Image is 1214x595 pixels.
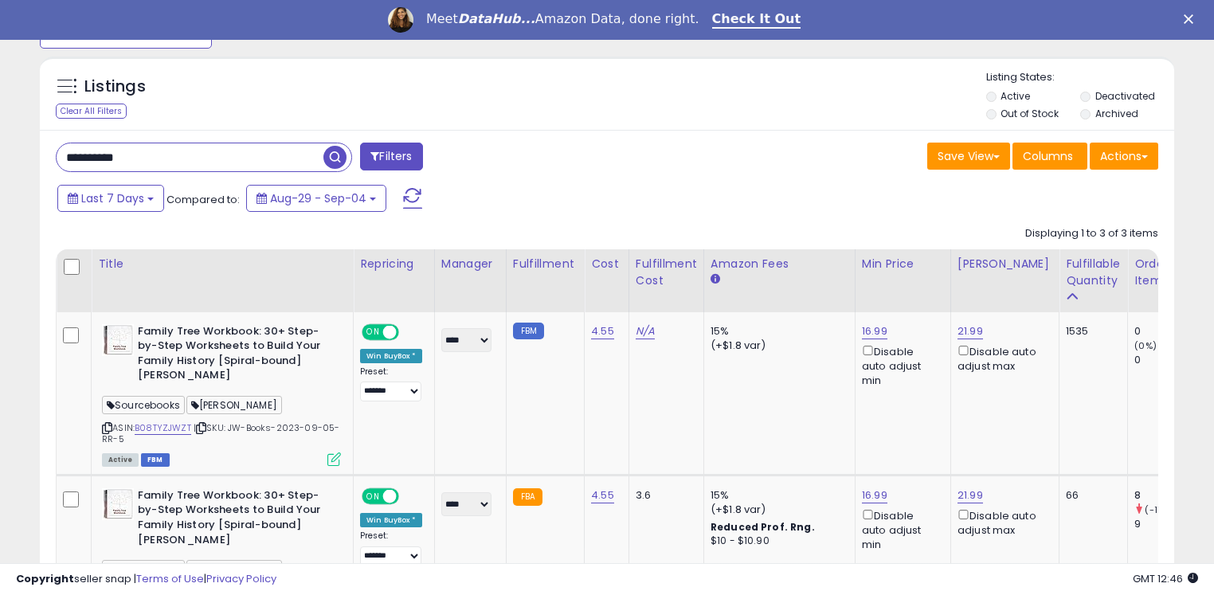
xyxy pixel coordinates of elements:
[102,421,340,445] span: | SKU: JW-Books-2023-09-05-RR-5
[636,323,655,339] a: N/A
[957,256,1052,272] div: [PERSON_NAME]
[712,11,801,29] a: Check It Out
[102,396,185,414] span: Sourcebooks
[711,488,843,503] div: 15%
[360,530,422,566] div: Preset:
[957,343,1047,374] div: Disable auto adjust max
[591,487,614,503] a: 4.55
[138,488,331,551] b: Family Tree Workbook: 30+ Step-by-Step Worksheets to Build Your Family History [Spiral-bound] [PE...
[862,256,944,272] div: Min Price
[56,104,127,119] div: Clear All Filters
[1023,148,1073,164] span: Columns
[16,571,74,586] strong: Copyright
[1184,14,1200,24] div: Close
[711,503,843,517] div: (+$1.8 var)
[102,488,134,520] img: 51DQ9NesYrL._SL40_.jpg
[711,520,815,534] b: Reduced Prof. Rng.
[360,513,422,527] div: Win BuyBox *
[135,421,191,435] a: B08TYZJWZT
[711,272,720,287] small: Amazon Fees.
[246,185,386,212] button: Aug-29 - Sep-04
[1012,143,1087,170] button: Columns
[513,256,578,272] div: Fulfillment
[102,324,341,464] div: ASIN:
[862,343,938,389] div: Disable auto adjust min
[927,143,1010,170] button: Save View
[986,70,1175,85] p: Listing States:
[1134,256,1192,289] div: Ordered Items
[711,534,843,548] div: $10 - $10.90
[388,7,413,33] img: Profile image for Georgie
[1090,143,1158,170] button: Actions
[711,339,843,353] div: (+$1.8 var)
[1001,107,1059,120] label: Out of Stock
[102,453,139,467] span: All listings currently available for purchase on Amazon
[636,488,691,503] div: 3.6
[1025,226,1158,241] div: Displaying 1 to 3 of 3 items
[1095,107,1138,120] label: Archived
[636,256,697,289] div: Fulfillment Cost
[957,487,983,503] a: 21.99
[513,323,544,339] small: FBM
[1066,324,1115,339] div: 1535
[186,396,282,414] span: [PERSON_NAME]
[1145,503,1180,516] small: (-11.11%)
[363,325,383,339] span: ON
[1134,517,1199,531] div: 9
[206,571,276,586] a: Privacy Policy
[84,76,146,98] h5: Listings
[102,324,134,356] img: 51DQ9NesYrL._SL40_.jpg
[57,185,164,212] button: Last 7 Days
[441,256,499,272] div: Manager
[1133,571,1198,586] span: 2025-09-12 12:46 GMT
[1134,488,1199,503] div: 8
[434,249,506,312] th: CSV column name: cust_attr_1_Manager
[360,349,422,363] div: Win BuyBox *
[1066,488,1115,503] div: 66
[1134,324,1199,339] div: 0
[81,190,144,206] span: Last 7 Days
[711,256,848,272] div: Amazon Fees
[1134,339,1157,352] small: (0%)
[141,453,170,467] span: FBM
[360,366,422,402] div: Preset:
[397,325,422,339] span: OFF
[1095,89,1155,103] label: Deactivated
[591,323,614,339] a: 4.55
[862,487,887,503] a: 16.99
[360,143,422,170] button: Filters
[426,11,699,27] div: Meet Amazon Data, done right.
[1134,353,1199,367] div: 0
[513,488,542,506] small: FBA
[360,256,428,272] div: Repricing
[1001,89,1030,103] label: Active
[1066,256,1121,289] div: Fulfillable Quantity
[591,256,622,272] div: Cost
[397,489,422,503] span: OFF
[363,489,383,503] span: ON
[957,507,1047,538] div: Disable auto adjust max
[711,324,843,339] div: 15%
[270,190,366,206] span: Aug-29 - Sep-04
[957,323,983,339] a: 21.99
[16,572,276,587] div: seller snap | |
[166,192,240,207] span: Compared to:
[458,11,535,26] i: DataHub...
[138,324,331,387] b: Family Tree Workbook: 30+ Step-by-Step Worksheets to Build Your Family History [Spiral-bound] [PE...
[98,256,347,272] div: Title
[862,323,887,339] a: 16.99
[862,507,938,553] div: Disable auto adjust min
[136,571,204,586] a: Terms of Use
